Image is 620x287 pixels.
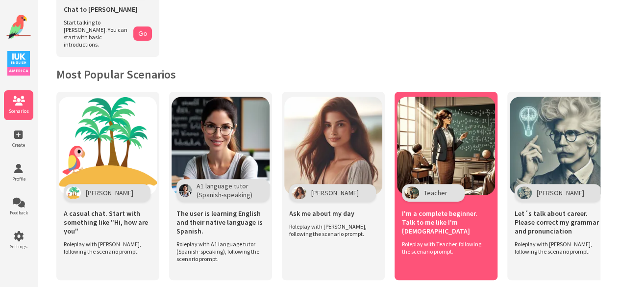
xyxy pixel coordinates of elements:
span: I'm a complete beginner. Talk to me like I'm [DEMOGRAPHIC_DATA] [402,209,490,235]
span: Profile [4,176,33,182]
img: Character [66,186,81,199]
span: Feedback [4,209,33,216]
h2: Most Popular Scenarios [56,67,600,82]
span: Start talking to [PERSON_NAME]. You can start with basic introductions. [64,19,128,48]
img: Scenario Image [59,97,157,195]
span: A casual chat. Start with something like "Hi, how are you" [64,209,152,235]
span: Roleplay with [PERSON_NAME], following the scenario prompt. [515,240,598,255]
span: Roleplay with Teacher, following the scenario prompt. [402,240,485,255]
span: A1 language tutor (Spanish-speaking) [197,182,252,199]
span: Ask me about my day [289,209,354,218]
img: IUK Logo [7,51,30,76]
span: Let´s talk about career. Please correct my grammar and pronunciation [515,209,603,235]
span: Create [4,142,33,148]
img: Scenario Image [510,97,608,195]
span: Scenarios [4,108,33,114]
span: Settings [4,243,33,250]
img: Scenario Image [172,97,270,195]
span: Roleplay with [PERSON_NAME], following the scenario prompt. [289,223,372,237]
span: Roleplay with [PERSON_NAME], following the scenario prompt. [64,240,147,255]
span: Roleplay with A1 language tutor (Spanish-speaking), following the scenario prompt. [176,240,260,262]
span: [PERSON_NAME] [537,188,584,197]
span: The user is learning English and their native language is Spanish. [176,209,265,235]
img: Character [404,186,419,199]
span: Chat to [PERSON_NAME] [64,5,138,14]
img: Scenario Image [397,97,495,195]
span: [PERSON_NAME] [311,188,359,197]
img: Website Logo [6,15,31,39]
button: Go [133,26,152,41]
img: Scenario Image [284,97,382,195]
img: Character [292,186,306,199]
span: [PERSON_NAME] [86,188,133,197]
img: Character [517,186,532,199]
img: Character [179,184,192,197]
span: Teacher [424,188,447,197]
